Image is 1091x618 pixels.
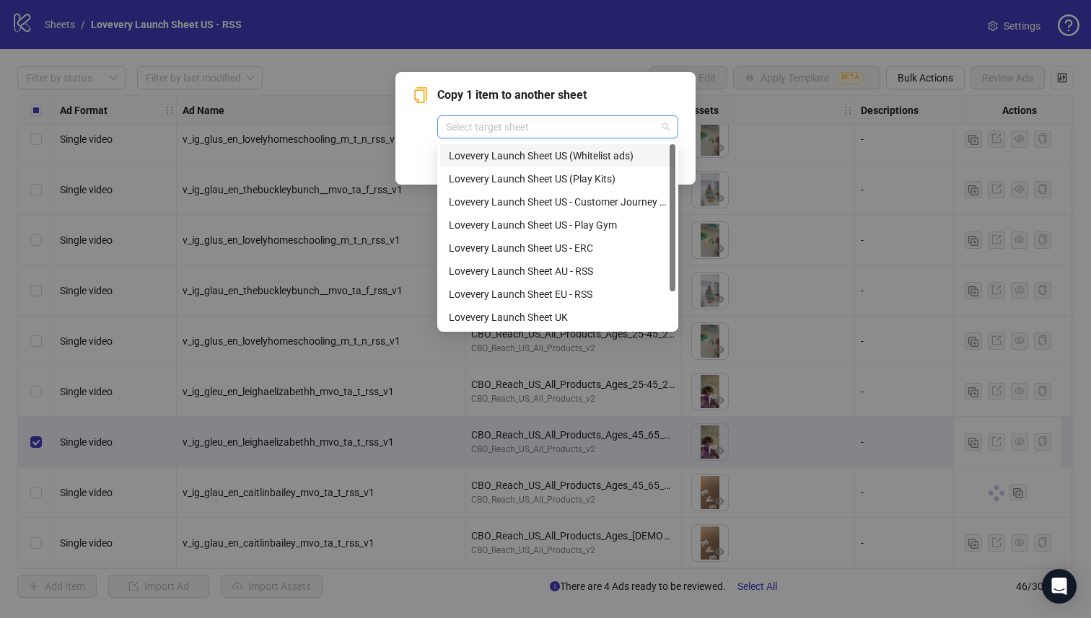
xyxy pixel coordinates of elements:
[449,240,667,256] div: Lovevery Launch Sheet US - ERC
[440,283,675,306] div: Lovevery Launch Sheet EU - RSS
[437,87,678,104] span: Copy 1 item to another sheet
[413,87,429,103] span: copy
[449,263,667,279] div: Lovevery Launch Sheet AU - RSS
[449,286,667,302] div: Lovevery Launch Sheet EU - RSS
[449,148,667,164] div: Lovevery Launch Sheet US (Whitelist ads)
[449,217,667,233] div: Lovevery Launch Sheet US - Play Gym
[440,213,675,237] div: Lovevery Launch Sheet US - Play Gym
[440,167,675,190] div: Lovevery Launch Sheet US (Play Kits)
[440,237,675,260] div: Lovevery Launch Sheet US - ERC
[449,194,667,210] div: Lovevery Launch Sheet US - Customer Journey Ads
[440,306,675,329] div: Lovevery Launch Sheet UK
[440,144,675,167] div: Lovevery Launch Sheet US (Whitelist ads)
[1042,569,1077,604] div: Open Intercom Messenger
[449,171,667,187] div: Lovevery Launch Sheet US (Play Kits)
[449,309,667,325] div: Lovevery Launch Sheet UK
[440,190,675,213] div: Lovevery Launch Sheet US - Customer Journey Ads
[440,260,675,283] div: Lovevery Launch Sheet AU - RSS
